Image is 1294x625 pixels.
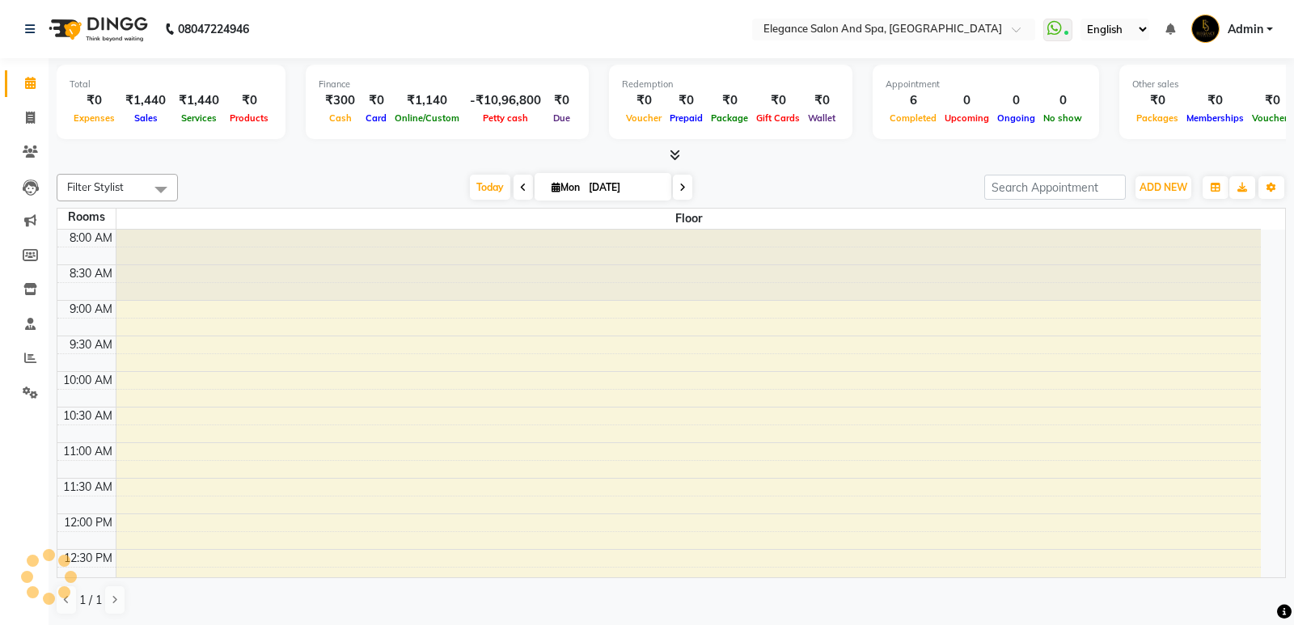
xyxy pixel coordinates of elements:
span: Package [707,112,752,124]
input: 2025-09-01 [584,175,665,200]
div: 12:00 PM [61,514,116,531]
span: Memberships [1182,112,1248,124]
div: 0 [1039,91,1086,110]
span: Sales [130,112,162,124]
div: ₹0 [1182,91,1248,110]
div: Rooms [57,209,116,226]
div: ₹1,440 [119,91,172,110]
b: 08047224946 [178,6,249,52]
div: -₹10,96,800 [463,91,548,110]
div: 9:30 AM [66,336,116,353]
span: Floor [116,209,1262,229]
div: ₹0 [666,91,707,110]
button: ADD NEW [1135,176,1191,199]
div: ₹0 [1132,91,1182,110]
span: Wallet [804,112,839,124]
div: 10:30 AM [60,408,116,424]
div: Appointment [886,78,1086,91]
div: 12:30 PM [61,550,116,567]
span: Card [362,112,391,124]
input: Search Appointment [984,175,1126,200]
span: Online/Custom [391,112,463,124]
span: Prepaid [666,112,707,124]
div: ₹0 [548,91,576,110]
div: 9:00 AM [66,301,116,318]
span: 1 / 1 [79,592,102,609]
span: Voucher [622,112,666,124]
span: Admin [1228,21,1263,38]
span: Packages [1132,112,1182,124]
div: ₹1,140 [391,91,463,110]
span: Mon [548,181,584,193]
div: Finance [319,78,576,91]
div: ₹0 [362,91,391,110]
div: 11:00 AM [60,443,116,460]
div: ₹0 [804,91,839,110]
span: Completed [886,112,941,124]
span: Products [226,112,273,124]
img: Admin [1191,15,1220,43]
span: Expenses [70,112,119,124]
div: 0 [993,91,1039,110]
div: 10:00 AM [60,372,116,389]
div: ₹1,440 [172,91,226,110]
div: ₹0 [622,91,666,110]
span: Ongoing [993,112,1039,124]
div: Total [70,78,273,91]
div: Redemption [622,78,839,91]
div: ₹0 [226,91,273,110]
div: ₹0 [752,91,804,110]
div: ₹0 [70,91,119,110]
span: Today [470,175,510,200]
span: Services [177,112,221,124]
span: Petty cash [479,112,532,124]
div: ₹300 [319,91,362,110]
div: 0 [941,91,993,110]
span: Cash [325,112,356,124]
div: 11:30 AM [60,479,116,496]
span: Gift Cards [752,112,804,124]
span: Filter Stylist [67,180,124,193]
span: No show [1039,112,1086,124]
img: logo [41,6,152,52]
div: 8:30 AM [66,265,116,282]
span: ADD NEW [1140,181,1187,193]
div: ₹0 [707,91,752,110]
div: 8:00 AM [66,230,116,247]
span: Due [549,112,574,124]
span: Upcoming [941,112,993,124]
div: 6 [886,91,941,110]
